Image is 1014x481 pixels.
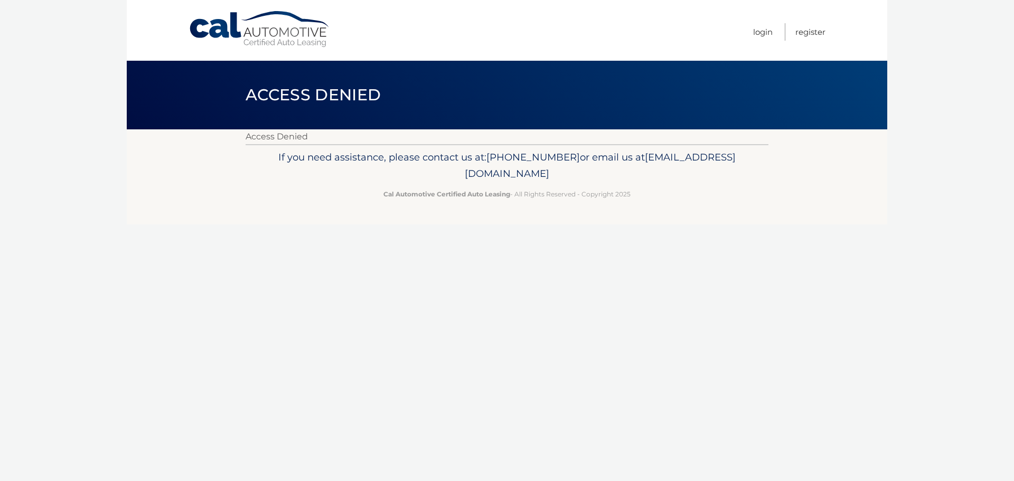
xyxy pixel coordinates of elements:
strong: Cal Automotive Certified Auto Leasing [383,190,510,198]
a: Login [753,23,773,41]
span: [PHONE_NUMBER] [486,151,580,163]
p: - All Rights Reserved - Copyright 2025 [252,188,762,200]
a: Cal Automotive [189,11,331,48]
p: Access Denied [246,129,768,144]
p: If you need assistance, please contact us at: or email us at [252,149,762,183]
a: Register [795,23,825,41]
span: Access Denied [246,85,381,105]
